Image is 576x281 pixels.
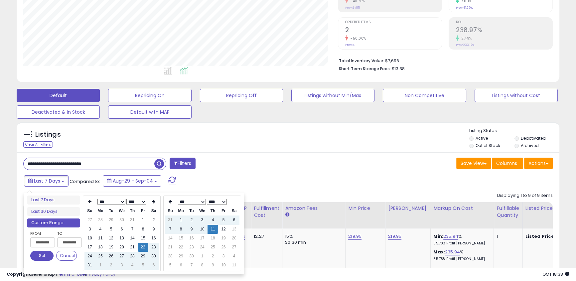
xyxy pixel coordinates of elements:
[116,234,127,243] td: 13
[254,233,277,239] div: 12.27
[34,178,60,184] span: Last 7 Days
[197,252,208,261] td: 1
[229,243,239,252] td: 27
[170,158,196,169] button: Filters
[106,215,116,224] td: 29
[84,207,95,215] th: Su
[433,249,489,261] div: %
[176,261,186,270] td: 6
[84,252,95,261] td: 24
[176,225,186,234] td: 8
[84,215,95,224] td: 27
[116,225,127,234] td: 6
[27,207,80,216] li: Last 30 Days
[148,261,159,270] td: 6
[521,135,546,141] label: Deactivated
[7,271,115,278] div: seller snap | |
[492,158,523,169] button: Columns
[208,234,218,243] td: 18
[127,243,138,252] td: 21
[218,234,229,243] td: 19
[229,252,239,261] td: 4
[165,225,176,234] td: 7
[497,233,517,239] div: 1
[148,234,159,243] td: 16
[475,89,558,102] button: Listings without Cost
[197,215,208,224] td: 3
[165,234,176,243] td: 14
[116,215,127,224] td: 30
[218,225,229,234] td: 12
[456,21,552,24] span: ROI
[138,215,148,224] td: 1
[456,6,473,10] small: Prev: 61.29%
[208,261,218,270] td: 9
[339,66,391,71] b: Short Term Storage Fees:
[345,21,442,24] span: Ordered Items
[218,243,229,252] td: 26
[127,261,138,270] td: 4
[345,6,360,10] small: Prev: $485
[476,135,488,141] label: Active
[165,261,176,270] td: 5
[148,252,159,261] td: 30
[456,43,474,47] small: Prev: 233.17%
[186,252,197,261] td: 30
[497,193,553,199] div: Displaying 1 to 9 of 9 items
[95,207,106,215] th: Mo
[285,205,343,212] div: Amazon Fees
[108,89,191,102] button: Repricing On
[208,243,218,252] td: 25
[108,105,191,119] button: Default with MAP
[70,178,100,185] span: Compared to:
[218,252,229,261] td: 3
[127,252,138,261] td: 28
[197,261,208,270] td: 8
[285,212,289,218] small: Amazon Fees.
[113,178,153,184] span: Aug-29 - Sep-04
[127,207,138,215] th: Th
[127,215,138,224] td: 31
[106,225,116,234] td: 5
[459,36,472,41] small: 2.49%
[208,252,218,261] td: 2
[497,205,519,219] div: Fulfillable Quantity
[229,225,239,234] td: 13
[348,36,366,41] small: -50.00%
[348,233,361,240] a: 219.95
[339,58,384,64] b: Total Inventory Value:
[23,141,53,148] div: Clear All Filters
[106,207,116,215] th: Tu
[127,234,138,243] td: 14
[148,243,159,252] td: 23
[186,243,197,252] td: 23
[388,205,428,212] div: [PERSON_NAME]
[106,252,116,261] td: 26
[229,234,239,243] td: 20
[197,207,208,215] th: We
[345,26,442,35] h2: 2
[521,143,539,148] label: Archived
[197,243,208,252] td: 24
[165,207,176,215] th: Su
[84,261,95,270] td: 31
[165,215,176,224] td: 31
[456,26,552,35] h2: 238.97%
[176,252,186,261] td: 29
[148,207,159,215] th: Sa
[30,251,54,261] button: Set
[176,234,186,243] td: 15
[445,249,460,255] a: 235.94
[17,89,100,102] button: Default
[95,234,106,243] td: 11
[388,233,401,240] a: 219.95
[433,241,489,246] p: 55.78% Profit [PERSON_NAME]
[106,234,116,243] td: 12
[138,252,148,261] td: 29
[456,158,491,169] button: Save View
[431,202,494,228] th: The percentage added to the cost of goods (COGS) that forms the calculator for Min & Max prices.
[116,243,127,252] td: 20
[84,225,95,234] td: 3
[30,230,54,237] label: From
[525,233,556,239] b: Listed Price:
